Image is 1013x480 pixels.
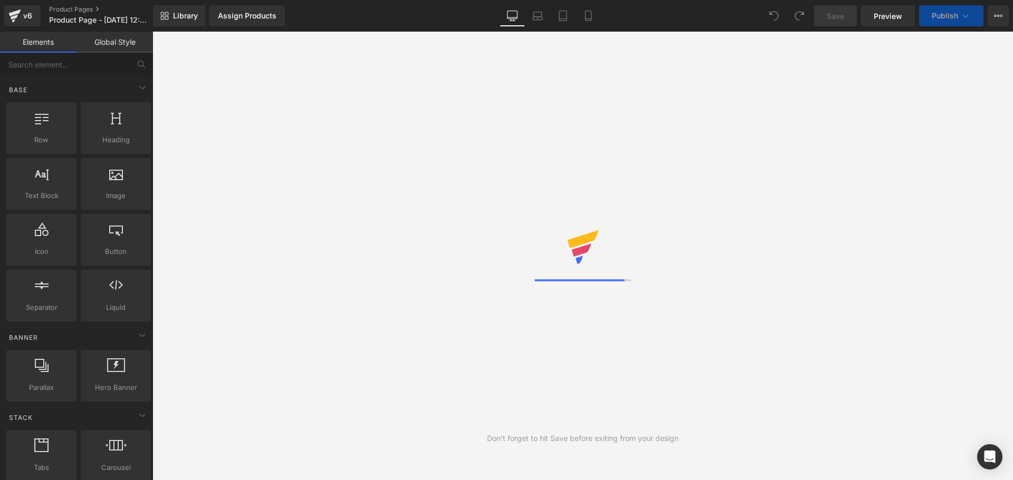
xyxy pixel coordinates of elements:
span: Row [9,134,73,145]
a: Desktop [500,5,525,26]
a: Global Style [77,32,153,53]
a: Laptop [525,5,550,26]
span: Liquid [84,302,148,313]
span: Button [84,246,148,257]
span: Text Block [9,190,73,201]
button: Redo [789,5,810,26]
span: Parallax [9,382,73,393]
span: Image [84,190,148,201]
a: Product Pages [49,5,170,14]
button: More [988,5,1009,26]
span: Hero Banner [84,382,148,393]
span: Base [8,85,28,95]
button: Publish [919,5,983,26]
a: Preview [861,5,915,26]
a: New Library [153,5,205,26]
div: Assign Products [218,12,276,20]
span: Separator [9,302,73,313]
div: Open Intercom Messenger [977,444,1002,469]
div: Don't forget to hit Save before exiting from your design [487,433,678,444]
span: Publish [932,12,958,20]
a: Tablet [550,5,576,26]
span: Product Page - [DATE] 12:41:26 [49,16,150,24]
span: Preview [874,11,902,22]
span: Carousel [84,462,148,473]
span: Library [173,11,198,21]
span: Icon [9,246,73,257]
a: v6 [4,5,41,26]
span: Heading [84,134,148,145]
span: Banner [8,332,39,342]
a: Mobile [576,5,601,26]
span: Stack [8,413,34,423]
span: Save [827,11,844,22]
span: Tabs [9,462,73,473]
div: v6 [21,9,34,23]
button: Undo [763,5,785,26]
